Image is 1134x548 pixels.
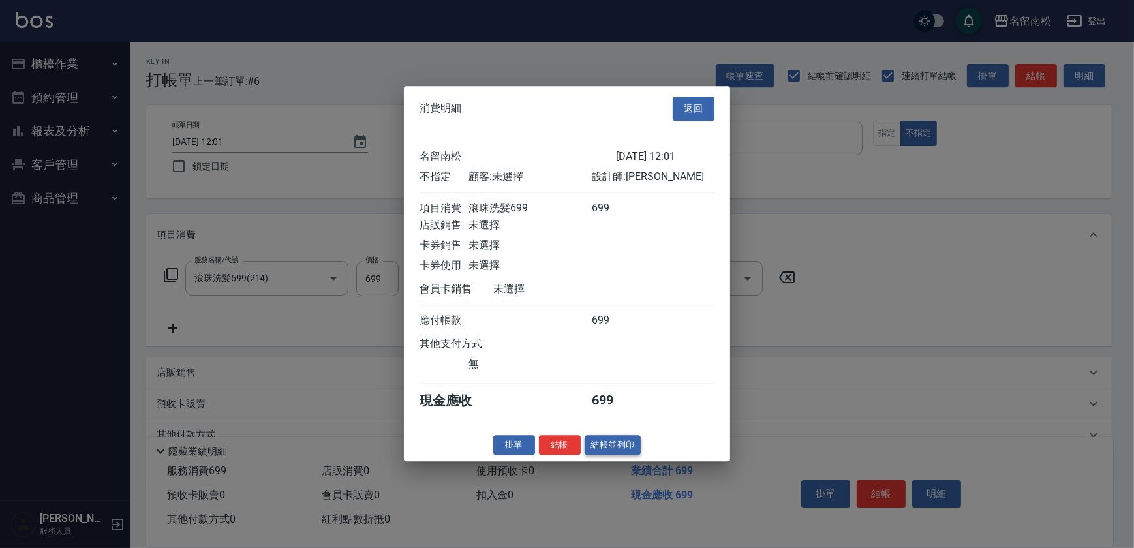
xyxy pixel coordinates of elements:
[420,102,461,115] span: 消費明細
[420,282,493,296] div: 會員卡銷售
[493,282,616,296] div: 未選擇
[420,170,468,184] div: 不指定
[616,150,714,164] div: [DATE] 12:01
[420,314,468,327] div: 應付帳款
[468,358,591,371] div: 無
[468,170,591,184] div: 顧客: 未選擇
[420,219,468,232] div: 店販銷售
[468,239,591,252] div: 未選擇
[468,219,591,232] div: 未選擇
[420,337,518,351] div: 其他支付方式
[420,392,493,410] div: 現金應收
[468,202,591,215] div: 滾珠洗髪699
[592,170,714,184] div: 設計師: [PERSON_NAME]
[592,202,641,215] div: 699
[420,202,468,215] div: 項目消費
[592,392,641,410] div: 699
[420,259,468,273] div: 卡券使用
[539,435,581,455] button: 結帳
[493,435,535,455] button: 掛單
[592,314,641,327] div: 699
[420,150,616,164] div: 名留南松
[420,239,468,252] div: 卡券銷售
[468,259,591,273] div: 未選擇
[673,97,714,121] button: 返回
[585,435,641,455] button: 結帳並列印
